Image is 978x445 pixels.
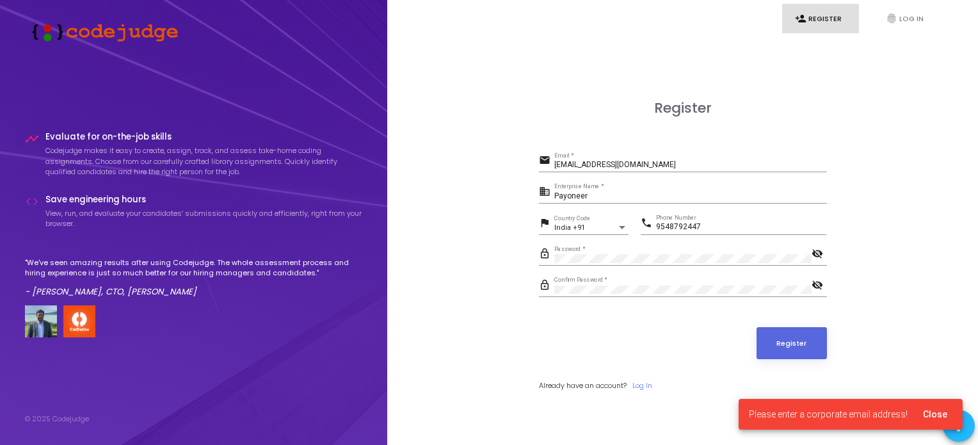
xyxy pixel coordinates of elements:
[45,132,363,142] h4: Evaluate for on-the-job skills
[795,13,806,24] i: person_add
[539,247,554,263] mat-icon: lock_outline
[539,100,827,117] h3: Register
[554,192,827,201] input: Enterprise Name
[782,4,859,34] a: person_addRegister
[539,279,554,294] mat-icon: lock_outline
[873,4,950,34] a: fingerprintLog In
[25,195,39,209] i: code
[812,279,827,294] mat-icon: visibility_off
[539,154,554,169] mat-icon: email
[539,216,554,232] mat-icon: flag
[539,185,554,200] mat-icon: business
[25,286,196,298] em: - [PERSON_NAME], CTO, [PERSON_NAME]
[554,223,585,232] span: India +91
[886,13,897,24] i: fingerprint
[641,216,656,232] mat-icon: phone
[45,195,363,205] h4: Save engineering hours
[913,403,958,426] button: Close
[25,305,57,337] img: user image
[63,305,95,337] img: company-logo
[554,161,827,170] input: Email
[25,414,89,425] div: © 2025 Codejudge
[539,380,627,391] span: Already have an account?
[45,145,363,177] p: Codejudge makes it easy to create, assign, track, and assess take-home coding assignments. Choose...
[25,257,363,279] p: "We've seen amazing results after using Codejudge. The whole assessment process and hiring experi...
[923,409,947,419] span: Close
[812,247,827,263] mat-icon: visibility_off
[632,380,652,391] a: Log In
[757,327,827,359] button: Register
[749,408,908,421] span: Please enter a corporate email address!
[656,223,826,232] input: Phone Number
[25,132,39,146] i: timeline
[45,208,363,229] p: View, run, and evaluate your candidates’ submissions quickly and efficiently, right from your bro...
